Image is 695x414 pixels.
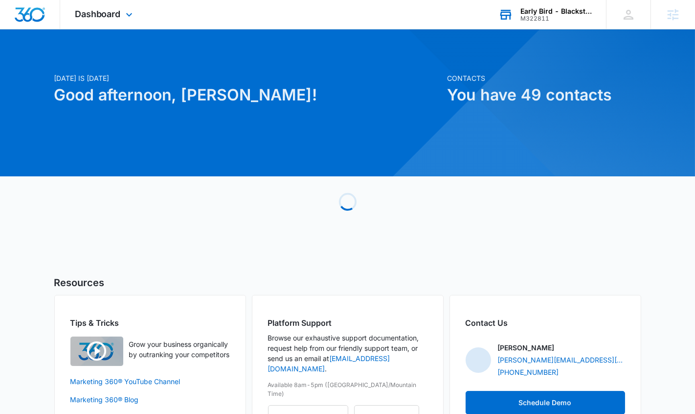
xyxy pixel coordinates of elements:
[520,7,592,15] div: account name
[498,342,555,353] p: [PERSON_NAME]
[54,275,641,290] h5: Resources
[129,339,230,360] p: Grow your business organically by outranking your competitors
[498,367,559,377] a: [PHONE_NUMBER]
[268,381,427,398] p: Available 8am-5pm ([GEOGRAPHIC_DATA]/Mountain Time)
[70,394,230,405] a: Marketing 360® Blog
[448,73,641,83] p: Contacts
[70,376,230,387] a: Marketing 360® YouTube Channel
[466,317,625,329] h2: Contact Us
[70,337,123,366] img: Quick Overview Video
[75,9,121,19] span: Dashboard
[54,73,442,83] p: [DATE] is [DATE]
[498,355,625,365] a: [PERSON_NAME][EMAIL_ADDRESS][PERSON_NAME][DOMAIN_NAME]
[268,333,427,374] p: Browse our exhaustive support documentation, request help from our friendly support team, or send...
[448,83,641,107] h1: You have 49 contacts
[54,83,442,107] h1: Good afternoon, [PERSON_NAME]!
[520,15,592,22] div: account id
[466,347,491,373] img: Derek Fortier
[70,317,230,329] h2: Tips & Tricks
[268,317,427,329] h2: Platform Support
